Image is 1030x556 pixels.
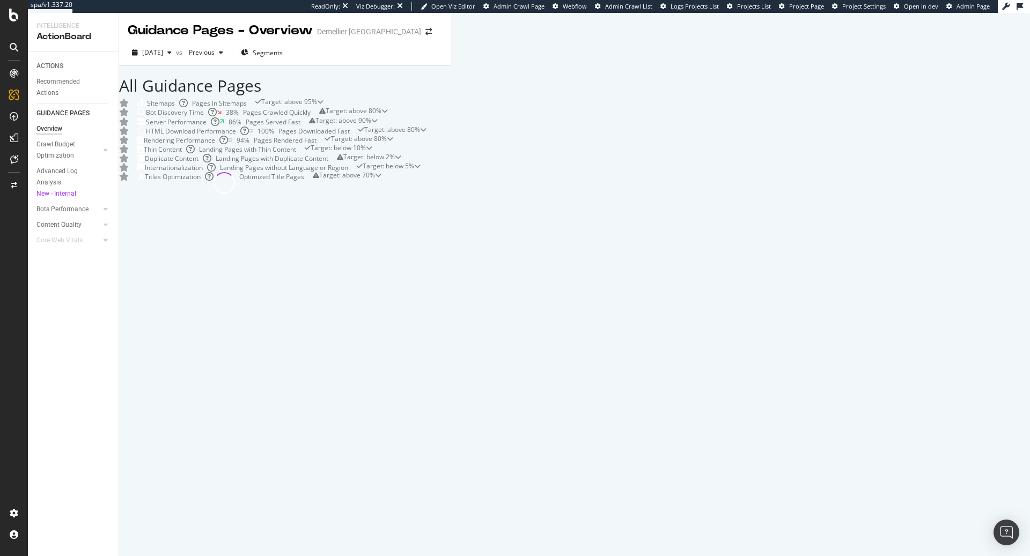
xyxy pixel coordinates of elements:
[357,163,414,172] div: success label
[36,139,93,161] div: Crawl Budget Optimization
[119,145,129,153] div: star
[343,152,395,161] span: Target: below 2%
[727,2,771,11] a: Projects List
[36,76,101,99] div: Recommended Actions
[119,77,451,94] h2: All Guidance Pages
[146,108,204,117] div: Bot Discovery Time
[216,154,328,163] div: Landing Pages with Duplicate Content
[313,172,375,194] div: warning label
[36,188,101,199] div: New - Internal
[660,2,719,11] a: Logs Projects List
[325,136,387,145] div: success label
[483,2,545,11] a: Admin Crawl Page
[358,127,420,136] div: success label
[957,2,990,10] span: Admin Page
[317,26,421,37] div: Demellier [GEOGRAPHIC_DATA]
[605,2,652,10] span: Admin Crawl List
[146,117,207,127] div: Server Performance
[257,127,274,136] div: 100%
[128,21,313,40] div: Guidance Pages - Overview
[237,44,287,61] button: Segments
[36,166,101,199] div: Advanced Log Analysis
[119,154,129,162] div: star
[36,123,62,135] div: Overview
[431,2,475,10] span: Open Viz Editor
[128,44,176,61] button: [DATE]
[243,108,311,117] div: Pages Crawled Quickly
[146,127,236,136] div: HTML Download Performance
[145,163,203,172] div: Internationalization
[994,520,1019,545] div: Open Intercom Messenger
[144,145,182,154] div: Thin Content
[595,2,652,11] a: Admin Crawl List
[36,219,82,231] div: Content Quality
[185,44,227,61] button: Previous
[946,2,990,11] a: Admin Page
[363,161,414,170] span: Target: below 5%
[119,136,129,144] div: star
[147,99,175,108] div: Sitemaps
[36,76,111,99] a: Recommended Actions
[119,163,129,172] div: star
[246,117,300,127] div: Pages Served Fast
[36,21,110,31] div: Intelligence
[36,108,111,119] a: GUIDANCE PAGES
[176,48,185,57] span: vs
[36,61,111,72] a: ACTIONS
[278,127,350,136] div: Pages Downloaded Fast
[36,31,110,43] div: ActionBoard
[255,99,317,108] div: success label
[311,2,340,11] div: ReadOnly:
[737,2,771,10] span: Projects List
[249,129,253,132] img: Equal
[119,172,129,181] div: star
[142,48,163,57] span: 2025 Sep. 4th
[119,99,129,107] div: star
[832,2,886,11] a: Project Settings
[36,61,63,72] div: ACTIONS
[36,204,89,215] div: Bots Performance
[119,127,129,135] div: star
[425,28,432,35] div: arrow-right-arrow-left
[779,2,824,11] a: Project Page
[331,134,387,143] span: Target: above 80%
[789,2,824,10] span: Project Page
[894,2,938,11] a: Open in dev
[305,145,366,154] div: success label
[337,154,395,163] div: warning label
[239,172,304,194] div: Optimized Title Pages
[36,204,100,215] a: Bots Performance
[261,97,317,106] span: Target: above 95%
[842,2,886,10] span: Project Settings
[36,123,111,135] a: Overview
[36,166,111,199] a: Advanced Log AnalysisNew - Internal
[364,125,420,134] span: Target: above 80%
[36,219,100,231] a: Content Quality
[185,48,215,57] span: Previous
[228,138,232,142] img: Equal
[145,154,198,163] div: Duplicate Content
[356,2,395,11] div: Viz Debugger:
[309,117,371,127] div: warning label
[199,145,296,154] div: Landing Pages with Thin Content
[904,2,938,10] span: Open in dev
[237,136,249,145] div: 94%
[254,136,317,145] div: Pages Rendered Fast
[671,2,719,10] span: Logs Projects List
[192,99,247,108] div: Pages in Sitemaps
[229,117,241,127] div: 86%
[421,2,475,11] a: Open Viz Editor
[494,2,545,10] span: Admin Crawl Page
[315,116,371,125] span: Target: above 90%
[553,2,587,11] a: Webflow
[36,139,100,161] a: Crawl Budget Optimization
[311,143,366,152] span: Target: below 10%
[326,106,381,115] span: Target: above 80%
[36,235,83,246] div: Core Web Vitals
[220,163,348,172] div: Landing Pages without Language or Region
[144,136,215,145] div: Rendering Performance
[119,117,129,126] div: star
[563,2,587,10] span: Webflow
[253,48,283,57] span: Segments
[319,170,375,180] span: Target: above 70%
